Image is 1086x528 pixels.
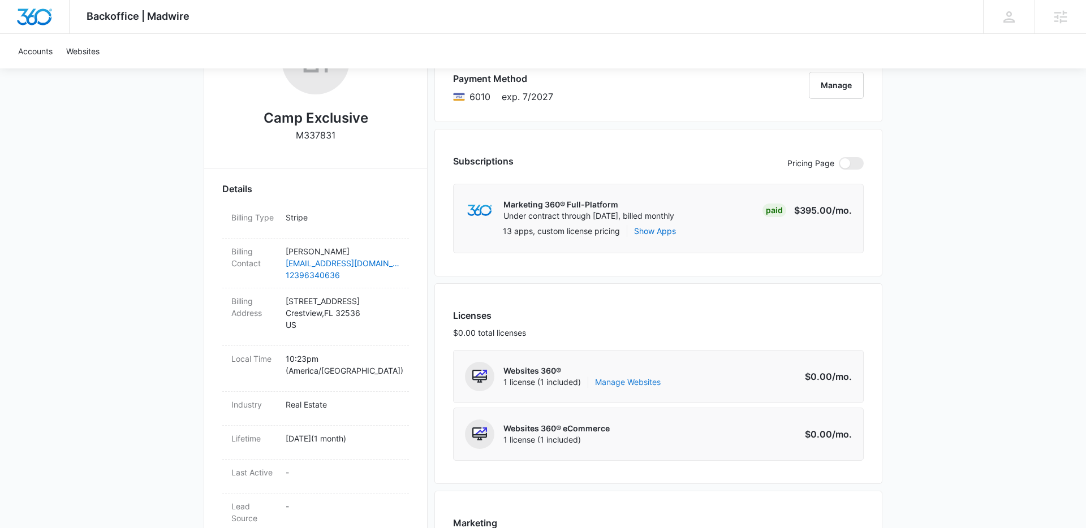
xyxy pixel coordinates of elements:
p: 13 apps, custom license pricing [503,225,620,237]
dt: Lifetime [231,432,277,444]
button: Show Apps [634,225,676,237]
span: Visa ending with [469,90,490,103]
dt: Lead Source [231,500,277,524]
p: Under contract through [DATE], billed monthly [503,210,674,222]
span: Details [222,182,252,196]
div: Paid [762,204,786,217]
dt: Last Active [231,466,277,478]
h3: Payment Method [453,72,553,85]
span: /mo. [832,429,852,440]
p: $0.00 [799,427,852,441]
p: Websites 360® [503,365,661,376]
p: Stripe [286,211,400,223]
a: 12396340636 [286,269,400,281]
dt: Billing Type [231,211,277,223]
h3: Licenses [453,309,526,322]
div: Billing TypeStripe [222,205,409,239]
a: Accounts [11,34,59,68]
div: Local Time10:23pm (America/[GEOGRAPHIC_DATA]) [222,346,409,392]
div: Last Active- [222,460,409,494]
img: marketing360Logo [467,205,492,217]
p: - [286,466,400,478]
h2: Camp Exclusive [264,108,368,128]
p: Marketing 360® Full-Platform [503,199,674,210]
p: $395.00 [794,204,852,217]
div: IndustryReal Estate [222,392,409,426]
h3: Subscriptions [453,154,514,168]
dt: Industry [231,399,277,410]
a: Manage Websites [595,376,661,388]
p: 10:23pm ( America/[GEOGRAPHIC_DATA] ) [286,353,400,376]
p: - [286,500,400,512]
p: $0.00 total licenses [453,327,526,339]
p: $0.00 [799,370,852,383]
span: /mo. [832,205,852,216]
button: Manage [809,72,864,99]
div: Billing Contact[PERSON_NAME][EMAIL_ADDRESS][DOMAIN_NAME]12396340636 [222,239,409,288]
dt: Local Time [231,353,277,365]
p: [PERSON_NAME] [286,245,400,257]
p: Pricing Page [787,157,834,170]
span: Backoffice | Madwire [87,10,189,22]
p: M337831 [296,128,335,142]
p: [DATE] ( 1 month ) [286,432,400,444]
span: /mo. [832,371,852,382]
a: Websites [59,34,106,68]
span: exp. 7/2027 [502,90,553,103]
div: Lifetime[DATE](1 month) [222,426,409,460]
span: 1 license (1 included) [503,376,661,388]
span: 1 license (1 included) [503,434,610,445]
p: Websites 360® eCommerce [503,423,610,434]
div: Billing Address[STREET_ADDRESS]Crestview,FL 32536US [222,288,409,346]
dt: Billing Address [231,295,277,319]
p: [STREET_ADDRESS] Crestview , FL 32536 US [286,295,400,331]
a: [EMAIL_ADDRESS][DOMAIN_NAME] [286,257,400,269]
p: Real Estate [286,399,400,410]
dt: Billing Contact [231,245,277,269]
